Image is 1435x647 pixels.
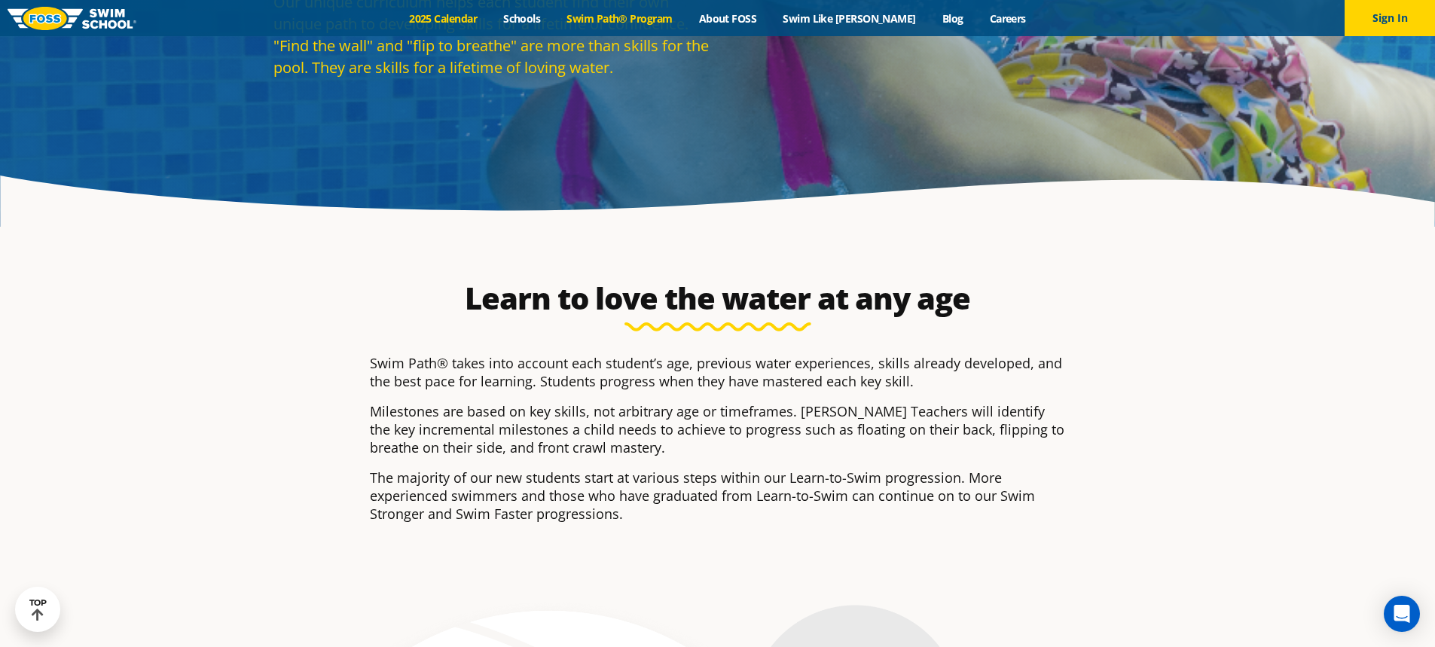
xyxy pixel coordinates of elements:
[685,11,770,26] a: About FOSS
[976,11,1039,26] a: Careers
[929,11,976,26] a: Blog
[396,11,490,26] a: 2025 Calendar
[490,11,554,26] a: Schools
[8,7,136,30] img: FOSS Swim School Logo
[29,598,47,621] div: TOP
[362,280,1073,316] h2: Learn to love the water at any age
[554,11,685,26] a: Swim Path® Program
[370,402,1066,456] p: Milestones are based on key skills, not arbitrary age or timeframes. [PERSON_NAME] Teachers will ...
[370,468,1066,523] p: The majority of our new students start at various steps within our Learn-to-Swim progression. Mor...
[770,11,930,26] a: Swim Like [PERSON_NAME]
[1384,596,1420,632] div: Open Intercom Messenger
[370,354,1066,390] p: Swim Path® takes into account each student’s age, previous water experiences, skills already deve...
